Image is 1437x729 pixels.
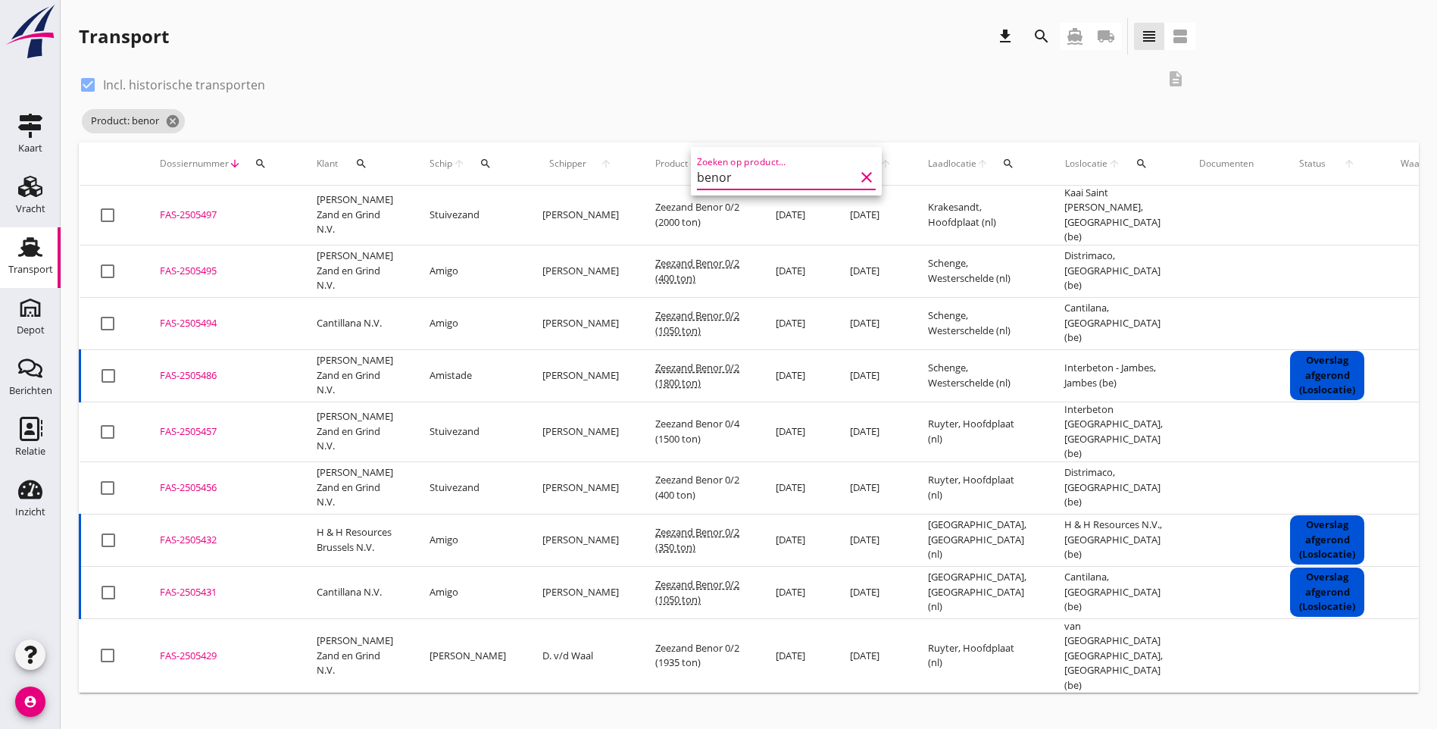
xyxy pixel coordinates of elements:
[15,507,45,517] div: Inzicht
[1066,27,1084,45] i: directions_boat
[16,204,45,214] div: Vracht
[17,325,45,335] div: Depot
[8,264,53,274] div: Transport
[637,186,758,246] td: Zeezand Benor 0/2 (2000 ton)
[1140,27,1158,45] i: view_headline
[453,158,466,170] i: arrow_upward
[1046,618,1181,693] td: van [GEOGRAPHIC_DATA] [GEOGRAPHIC_DATA], [GEOGRAPHIC_DATA] (be)
[15,446,45,456] div: Relatie
[160,157,229,171] span: Dossiernummer
[411,514,524,566] td: Amigo
[910,402,1046,461] td: Ruyter, Hoofdplaat (nl)
[832,618,910,693] td: [DATE]
[298,349,411,402] td: [PERSON_NAME] Zand en Grind N.V.
[1199,157,1254,171] div: Documenten
[411,297,524,349] td: Amigo
[1046,186,1181,246] td: Kaai Saint [PERSON_NAME], [GEOGRAPHIC_DATA] (be)
[832,297,910,349] td: [DATE]
[524,514,637,566] td: [PERSON_NAME]
[832,566,910,618] td: [DATE]
[411,186,524,246] td: Stuivezand
[928,157,976,171] span: Laadlocatie
[655,256,739,285] span: Zeezand Benor 0/2 (400 ton)
[1046,402,1181,461] td: Interbeton [GEOGRAPHIC_DATA], [GEOGRAPHIC_DATA] (be)
[160,424,280,440] div: FAS-2505457
[1046,514,1181,566] td: H & H Resources N.V., [GEOGRAPHIC_DATA] (be)
[160,480,280,496] div: FAS-2505456
[655,525,739,554] span: Zeezand Benor 0/2 (350 ton)
[524,402,637,461] td: [PERSON_NAME]
[910,514,1046,566] td: [GEOGRAPHIC_DATA], [GEOGRAPHIC_DATA] (nl)
[1002,158,1014,170] i: search
[411,402,524,461] td: Stuivezand
[655,308,739,337] span: Zeezand Benor 0/2 (1050 ton)
[298,566,411,618] td: Cantillana N.V.
[1290,515,1364,565] div: Overslag afgerond (Loslocatie)
[1290,568,1364,617] div: Overslag afgerond (Loslocatie)
[165,114,180,129] i: cancel
[1097,27,1115,45] i: local_shipping
[524,618,637,693] td: D. v/d Waal
[160,316,280,331] div: FAS-2505494
[1290,351,1364,400] div: Overslag afgerond (Loslocatie)
[411,618,524,693] td: [PERSON_NAME]
[637,402,758,461] td: Zeezand Benor 0/4 (1500 ton)
[1046,297,1181,349] td: Cantilana, [GEOGRAPHIC_DATA] (be)
[298,461,411,514] td: [PERSON_NAME] Zand en Grind N.V.
[430,157,453,171] span: Schip
[298,402,411,461] td: [PERSON_NAME] Zand en Grind N.V.
[298,297,411,349] td: Cantillana N.V.
[758,297,832,349] td: [DATE]
[1108,158,1122,170] i: arrow_upward
[1046,349,1181,402] td: Interbeton - Jambes, Jambes (be)
[542,157,593,171] span: Schipper
[832,349,910,402] td: [DATE]
[160,533,280,548] div: FAS-2505432
[411,349,524,402] td: Amistade
[832,402,910,461] td: [DATE]
[524,566,637,618] td: [PERSON_NAME]
[524,186,637,246] td: [PERSON_NAME]
[758,566,832,618] td: [DATE]
[879,158,892,170] i: arrow_upward
[9,386,52,396] div: Berichten
[697,165,854,189] input: Zoeken op product...
[832,245,910,297] td: [DATE]
[298,514,411,566] td: H & H Resources Brussels N.V.
[160,368,280,383] div: FAS-2505486
[1136,158,1148,170] i: search
[355,158,367,170] i: search
[910,566,1046,618] td: [GEOGRAPHIC_DATA], [GEOGRAPHIC_DATA] (nl)
[79,24,169,48] div: Transport
[317,145,393,182] div: Klant
[758,349,832,402] td: [DATE]
[411,245,524,297] td: Amigo
[758,186,832,246] td: [DATE]
[3,4,58,60] img: logo-small.a267ee39.svg
[411,566,524,618] td: Amigo
[524,461,637,514] td: [PERSON_NAME]
[229,158,241,170] i: arrow_downward
[910,349,1046,402] td: Schenge, Westerschelde (nl)
[298,245,411,297] td: [PERSON_NAME] Zand en Grind N.V.
[1290,157,1335,171] span: Status
[637,618,758,693] td: Zeezand Benor 0/2 (1935 ton)
[637,461,758,514] td: Zeezand Benor 0/2 (400 ton)
[480,158,492,170] i: search
[758,618,832,693] td: [DATE]
[411,461,524,514] td: Stuivezand
[255,158,267,170] i: search
[832,514,910,566] td: [DATE]
[858,168,876,186] i: clear
[1064,157,1108,171] span: Loslocatie
[910,297,1046,349] td: Schenge, Westerschelde (nl)
[758,461,832,514] td: [DATE]
[655,577,739,606] span: Zeezand Benor 0/2 (1050 ton)
[832,461,910,514] td: [DATE]
[910,618,1046,693] td: Ruyter, Hoofdplaat (nl)
[82,109,185,133] span: Product: benor
[832,186,910,246] td: [DATE]
[103,77,265,92] label: Incl. historische transporten
[688,158,700,170] i: arrow_upward
[160,264,280,279] div: FAS-2505495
